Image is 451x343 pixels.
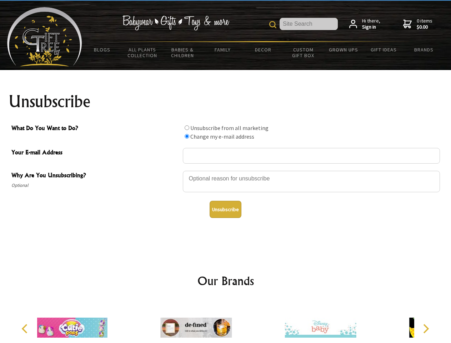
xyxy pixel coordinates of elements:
[203,42,243,57] a: Family
[11,171,179,181] span: Why Are You Unsubscribing?
[403,18,432,30] a: 0 items$0.00
[183,171,440,192] textarea: Why Are You Unsubscribing?
[243,42,283,57] a: Decor
[362,24,380,30] strong: Sign in
[362,18,380,30] span: Hi there,
[269,21,276,28] img: product search
[283,42,324,63] a: Custom Gift Box
[323,42,364,57] a: Grown Ups
[185,134,189,139] input: What Do You Want to Do?
[190,133,254,140] label: Change my e-mail address
[418,321,434,337] button: Next
[122,42,163,63] a: All Plants Collection
[18,321,34,337] button: Previous
[82,42,122,57] a: BLOGS
[122,15,229,30] img: Babywear - Gifts - Toys & more
[417,24,432,30] strong: $0.00
[11,148,179,158] span: Your E-mail Address
[210,201,241,218] button: Unsubscribe
[11,181,179,190] span: Optional
[162,42,203,63] a: Babies & Children
[185,125,189,130] input: What Do You Want to Do?
[404,42,444,57] a: Brands
[183,148,440,164] input: Your E-mail Address
[417,18,432,30] span: 0 items
[364,42,404,57] a: Gift Ideas
[14,272,437,289] h2: Our Brands
[349,18,380,30] a: Hi there,Sign in
[7,7,82,66] img: Babyware - Gifts - Toys and more...
[11,124,179,134] span: What Do You Want to Do?
[280,18,338,30] input: Site Search
[9,93,443,110] h1: Unsubscribe
[190,124,269,131] label: Unsubscribe from all marketing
